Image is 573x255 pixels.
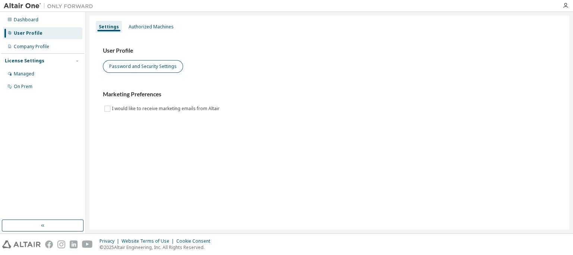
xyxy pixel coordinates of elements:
div: License Settings [5,58,44,64]
label: I would like to receive marketing emails from Altair [112,104,221,113]
div: Authorized Machines [129,24,174,30]
div: On Prem [14,84,32,90]
div: Settings [99,24,119,30]
img: facebook.svg [45,240,53,248]
div: User Profile [14,30,42,36]
div: Privacy [100,238,122,244]
h3: User Profile [103,47,556,55]
img: Altair One [4,2,97,10]
img: instagram.svg [57,240,65,248]
div: Website Terms of Use [122,238,176,244]
img: youtube.svg [82,240,93,248]
div: Company Profile [14,44,49,50]
img: linkedin.svg [70,240,78,248]
div: Managed [14,71,34,77]
div: Dashboard [14,17,38,23]
p: © 2025 Altair Engineering, Inc. All Rights Reserved. [100,244,215,251]
h3: Marketing Preferences [103,91,556,98]
button: Password and Security Settings [103,60,183,73]
img: altair_logo.svg [2,240,41,248]
div: Cookie Consent [176,238,215,244]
